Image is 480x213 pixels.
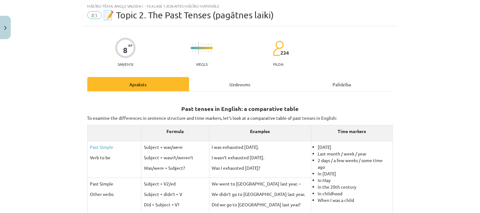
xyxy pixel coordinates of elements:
[87,115,393,121] p: To examine the differences in sentence structure and time markers, let’s look at a comparative ta...
[166,128,184,134] b: Formula
[198,42,199,54] img: icon-long-line-d9ea69661e0d244f92f715978eff75569469978d946b2353a9bb055b3ed8787d.svg
[90,180,139,187] p: Past Simple
[196,62,208,66] p: Viegls
[208,51,209,52] img: icon-short-line-57e1e144782c952c97e751825c79c345078a6d821885a25fce030b3d8c18986b.svg
[318,197,390,204] li: When I was a child
[212,191,309,198] p: We didn’t go to [GEOGRAPHIC_DATA] last year.
[212,144,309,150] p: I was exhausted [DATE].
[87,77,189,91] div: Apraksts
[181,105,299,112] strong: Past tenses in English: a comparative table
[103,10,274,20] span: 📝 Topic 2. The Past Tenses (pagātnes laiki)
[90,144,114,150] a: Past Simple
[318,157,390,170] li: 2 days / a few weeks / some time ago
[273,40,284,56] img: students-c634bb4e5e11cddfef0936a35e636f08e4e9abd3cc4e673bd6f9a4125e45ecb1.svg
[212,165,309,171] p: Was I exhausted [DATE]?
[211,51,212,52] img: icon-short-line-57e1e144782c952c97e751825c79c345078a6d821885a25fce030b3d8c18986b.svg
[192,44,193,45] img: icon-short-line-57e1e144782c952c97e751825c79c345078a6d821885a25fce030b3d8c18986b.svg
[208,44,209,45] img: icon-short-line-57e1e144782c952c97e751825c79c345078a6d821885a25fce030b3d8c18986b.svg
[273,62,283,66] p: pilda
[144,165,207,171] p: Was/were + Subject?
[144,201,207,208] p: Did + Subject + V?
[318,184,390,190] li: In the 20th century
[4,26,7,30] img: icon-close-lesson-0947bae3869378f0d4975bcd49f059093ad1ed9edebbc8119c70593378902aed.svg
[144,191,207,198] p: Subject + didn’t + V
[90,191,139,198] p: Other verbs
[128,44,132,47] span: XP
[212,201,309,208] p: Did we go to [GEOGRAPHIC_DATA] last year?
[338,128,366,134] b: Time markers
[192,51,193,52] img: icon-short-line-57e1e144782c952c97e751825c79c345078a6d821885a25fce030b3d8c18986b.svg
[211,44,212,45] img: icon-short-line-57e1e144782c952c97e751825c79c345078a6d821885a25fce030b3d8c18986b.svg
[144,144,207,150] p: Subject + was/were
[123,46,128,55] div: 8
[87,11,102,19] span: #3
[291,77,393,91] div: Palīdzība
[318,150,390,157] li: Last month / week / year
[212,154,309,161] p: I wasn’t exhausted [DATE].
[212,180,309,187] p: We went to [GEOGRAPHIC_DATA] last year. –
[281,50,289,56] span: 234
[115,62,136,66] p: Saņemsi
[195,51,196,52] img: icon-short-line-57e1e144782c952c97e751825c79c345078a6d821885a25fce030b3d8c18986b.svg
[144,154,207,161] p: Subject + wasn’t/weren’t
[318,177,390,184] li: In May
[318,144,390,150] li: [DATE]
[189,77,291,91] div: Uzdevums
[144,180,207,187] p: Subject + V2/ed
[195,44,196,45] img: icon-short-line-57e1e144782c952c97e751825c79c345078a6d821885a25fce030b3d8c18986b.svg
[250,128,270,134] b: Examples
[318,190,390,197] li: In childhood
[87,4,393,8] div: Mācību tēma: Angļu valoda i - 10.klase 1.ieskaites mācību materiāls
[318,170,390,177] li: In [DATE]
[90,154,139,161] p: Verb to be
